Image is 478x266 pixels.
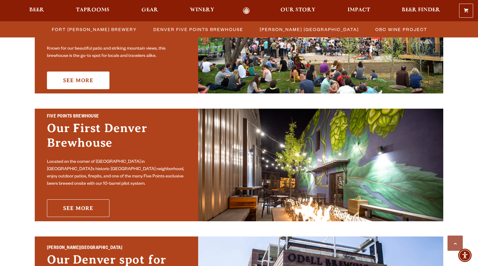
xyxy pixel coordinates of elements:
[375,25,427,34] span: OBC Wine Project
[458,249,472,262] div: Accessibility Menu
[235,7,258,14] a: Odell Home
[398,7,444,14] a: Beer Finder
[137,7,162,14] a: Gear
[47,121,186,156] h3: Our First Denver Brewhouse
[153,25,243,34] span: Denver Five Points Brewhouse
[29,8,44,12] span: Beer
[150,25,246,34] a: Denver Five Points Brewhouse
[256,25,362,34] a: [PERSON_NAME] [GEOGRAPHIC_DATA]
[72,7,113,14] a: Taprooms
[47,72,109,89] a: See More
[47,244,186,252] h2: [PERSON_NAME][GEOGRAPHIC_DATA]
[25,7,48,14] a: Beer
[276,7,319,14] a: Our Story
[186,7,218,14] a: Winery
[52,25,137,34] span: Fort [PERSON_NAME] Brewery
[280,8,316,12] span: Our Story
[190,8,214,12] span: Winery
[47,159,186,188] p: Located on the corner of [GEOGRAPHIC_DATA] in [GEOGRAPHIC_DATA]’s historic [GEOGRAPHIC_DATA] neig...
[47,113,186,121] h2: Five Points Brewhouse
[48,25,140,34] a: Fort [PERSON_NAME] Brewery
[76,8,109,12] span: Taprooms
[402,8,440,12] span: Beer Finder
[47,45,186,60] p: Known for our beautiful patio and striking mountain views, this brewhouse is the go-to spot for l...
[348,8,370,12] span: Impact
[344,7,374,14] a: Impact
[372,25,430,34] a: OBC Wine Project
[141,8,158,12] span: Gear
[260,25,359,34] span: [PERSON_NAME] [GEOGRAPHIC_DATA]
[47,199,109,217] a: See More
[448,236,463,251] a: Scroll to top
[198,109,443,221] img: Promo Card Aria Label'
